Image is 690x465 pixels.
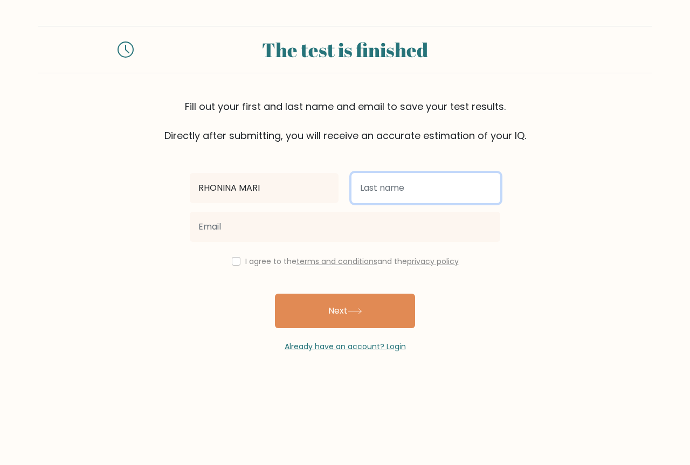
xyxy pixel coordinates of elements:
a: terms and conditions [296,256,377,267]
input: Last name [351,173,500,203]
label: I agree to the and the [245,256,459,267]
div: Fill out your first and last name and email to save your test results. Directly after submitting,... [38,99,652,143]
div: The test is finished [147,35,543,64]
input: Email [190,212,500,242]
a: Already have an account? Login [285,341,406,352]
input: First name [190,173,339,203]
button: Next [275,294,415,328]
a: privacy policy [407,256,459,267]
